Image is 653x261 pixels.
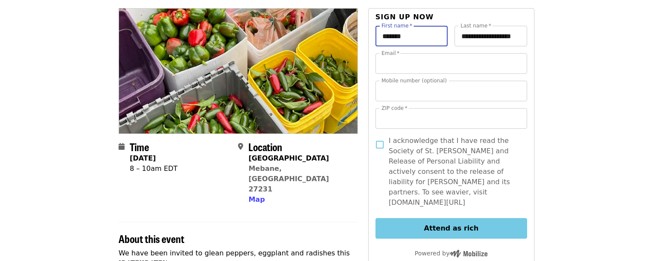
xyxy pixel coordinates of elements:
[381,78,447,83] label: Mobile number (optional)
[389,136,520,208] span: I acknowledge that I have read the Society of St. [PERSON_NAME] and Release of Personal Liability...
[248,164,329,193] a: Mebane, [GEOGRAPHIC_DATA] 27231
[119,143,125,151] i: calendar icon
[381,51,400,56] label: Email
[375,218,527,239] button: Attend as rich
[119,9,357,133] img: Peppers! Eggplants! Radishes! Let's glean Monday 9/29/2025 - Cedar Grove NC, 8 am. organized by S...
[119,231,184,246] span: About this event
[238,143,243,151] i: map-marker-alt icon
[375,81,527,101] input: Mobile number (optional)
[130,139,149,154] span: Time
[248,139,282,154] span: Location
[248,154,329,162] strong: [GEOGRAPHIC_DATA]
[375,26,448,46] input: First name
[130,164,177,174] div: 8 – 10am EDT
[455,26,527,46] input: Last name
[375,108,527,129] input: ZIP code
[381,23,412,28] label: First name
[415,250,488,257] span: Powered by
[375,53,527,74] input: Email
[248,195,265,203] span: Map
[381,106,407,111] label: ZIP code
[130,154,156,162] strong: [DATE]
[248,194,265,205] button: Map
[449,250,488,258] img: Powered by Mobilize
[461,23,491,28] label: Last name
[375,13,434,21] span: Sign up now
